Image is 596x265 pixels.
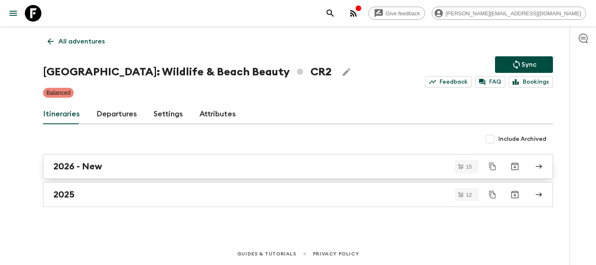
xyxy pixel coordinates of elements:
button: Edit Adventure Title [338,64,355,80]
span: Give feedback [381,10,425,17]
button: Archive [507,158,523,175]
button: search adventures [322,5,339,22]
a: Privacy Policy [313,249,359,258]
a: 2025 [43,182,553,207]
a: Itineraries [43,104,80,124]
a: Feedback [425,76,472,88]
a: Departures [96,104,137,124]
p: All adventures [58,36,105,46]
a: Bookings [509,76,553,88]
h2: 2026 - New [53,161,102,172]
a: Attributes [199,104,236,124]
a: Settings [154,104,183,124]
h1: [GEOGRAPHIC_DATA]: Wildlife & Beach Beauty CR2 [43,64,332,80]
button: Archive [507,186,523,203]
a: Guides & Tutorials [237,249,296,258]
p: Sync [521,60,536,70]
h2: 2025 [53,189,74,200]
a: 2026 - New [43,154,553,179]
button: Duplicate [485,187,500,202]
span: Include Archived [498,135,546,143]
div: [PERSON_NAME][EMAIL_ADDRESS][DOMAIN_NAME] [432,7,586,20]
button: Duplicate [485,159,500,174]
a: FAQ [475,76,505,88]
span: [PERSON_NAME][EMAIL_ADDRESS][DOMAIN_NAME] [441,10,586,17]
span: 15 [461,164,477,169]
p: Balanced [46,89,70,97]
button: Sync adventure departures to the booking engine [495,56,553,73]
button: menu [5,5,22,22]
a: Give feedback [368,7,425,20]
a: All adventures [43,33,109,50]
span: 12 [461,192,477,198]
